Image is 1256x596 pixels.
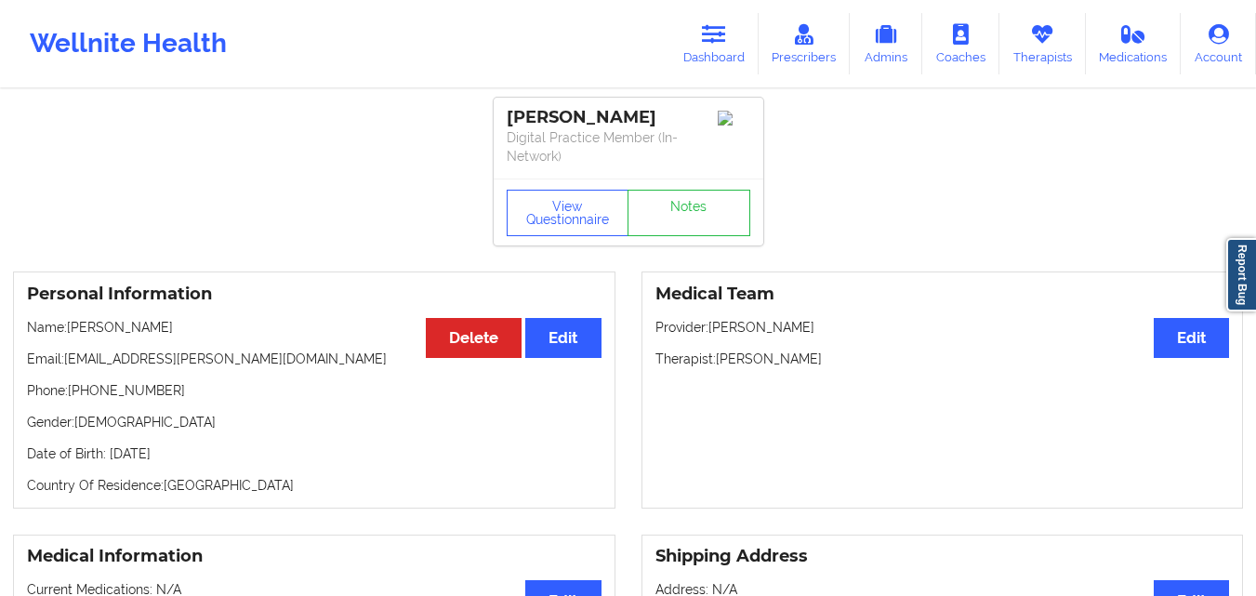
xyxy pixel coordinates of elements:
img: Image%2Fplaceholer-image.png [718,111,750,126]
p: Email: [EMAIL_ADDRESS][PERSON_NAME][DOMAIN_NAME] [27,350,602,368]
a: Dashboard [669,13,759,74]
p: Provider: [PERSON_NAME] [655,318,1230,337]
a: Account [1181,13,1256,74]
a: Admins [850,13,922,74]
button: Edit [525,318,601,358]
h3: Medical Information [27,546,602,567]
p: Name: [PERSON_NAME] [27,318,602,337]
p: Gender: [DEMOGRAPHIC_DATA] [27,413,602,431]
a: Therapists [999,13,1086,74]
a: Coaches [922,13,999,74]
p: Phone: [PHONE_NUMBER] [27,381,602,400]
h3: Shipping Address [655,546,1230,567]
h3: Personal Information [27,284,602,305]
button: Delete [426,318,522,358]
p: Date of Birth: [DATE] [27,444,602,463]
a: Report Bug [1226,238,1256,311]
div: [PERSON_NAME] [507,107,750,128]
h3: Medical Team [655,284,1230,305]
button: Edit [1154,318,1229,358]
p: Therapist: [PERSON_NAME] [655,350,1230,368]
p: Digital Practice Member (In-Network) [507,128,750,166]
a: Prescribers [759,13,851,74]
a: Medications [1086,13,1182,74]
button: View Questionnaire [507,190,629,236]
p: Country Of Residence: [GEOGRAPHIC_DATA] [27,476,602,495]
a: Notes [628,190,750,236]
